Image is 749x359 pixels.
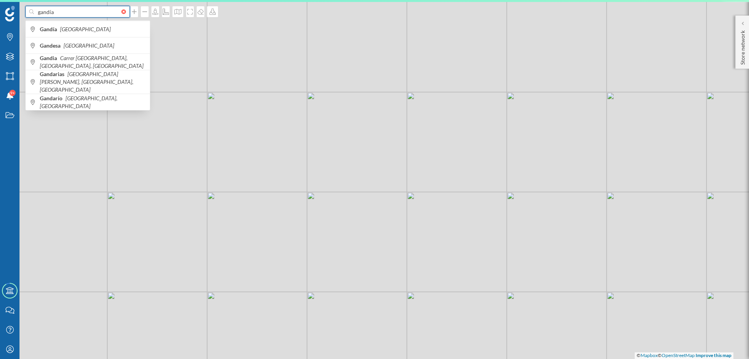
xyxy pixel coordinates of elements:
span: 9+ [10,89,15,97]
b: Gandía [40,26,59,32]
b: Gandarío [40,95,64,101]
img: Geoblink Logo [5,6,15,21]
i: [GEOGRAPHIC_DATA] [60,26,111,32]
b: Gandarias [40,71,66,77]
b: Gandia [40,55,59,61]
div: © © [635,352,733,359]
b: Gandesa [40,42,62,49]
a: Improve this map [696,352,731,358]
i: Carrer [GEOGRAPHIC_DATA], [GEOGRAPHIC_DATA], [GEOGRAPHIC_DATA] [40,55,144,69]
a: OpenStreetMap [662,352,695,358]
a: Mapbox [641,352,658,358]
i: [GEOGRAPHIC_DATA][PERSON_NAME], [GEOGRAPHIC_DATA], [GEOGRAPHIC_DATA] [40,71,133,93]
i: [GEOGRAPHIC_DATA] [64,42,114,49]
i: [GEOGRAPHIC_DATA], [GEOGRAPHIC_DATA] [40,95,117,109]
p: Store network [739,27,747,65]
span: Soporte [16,5,44,12]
